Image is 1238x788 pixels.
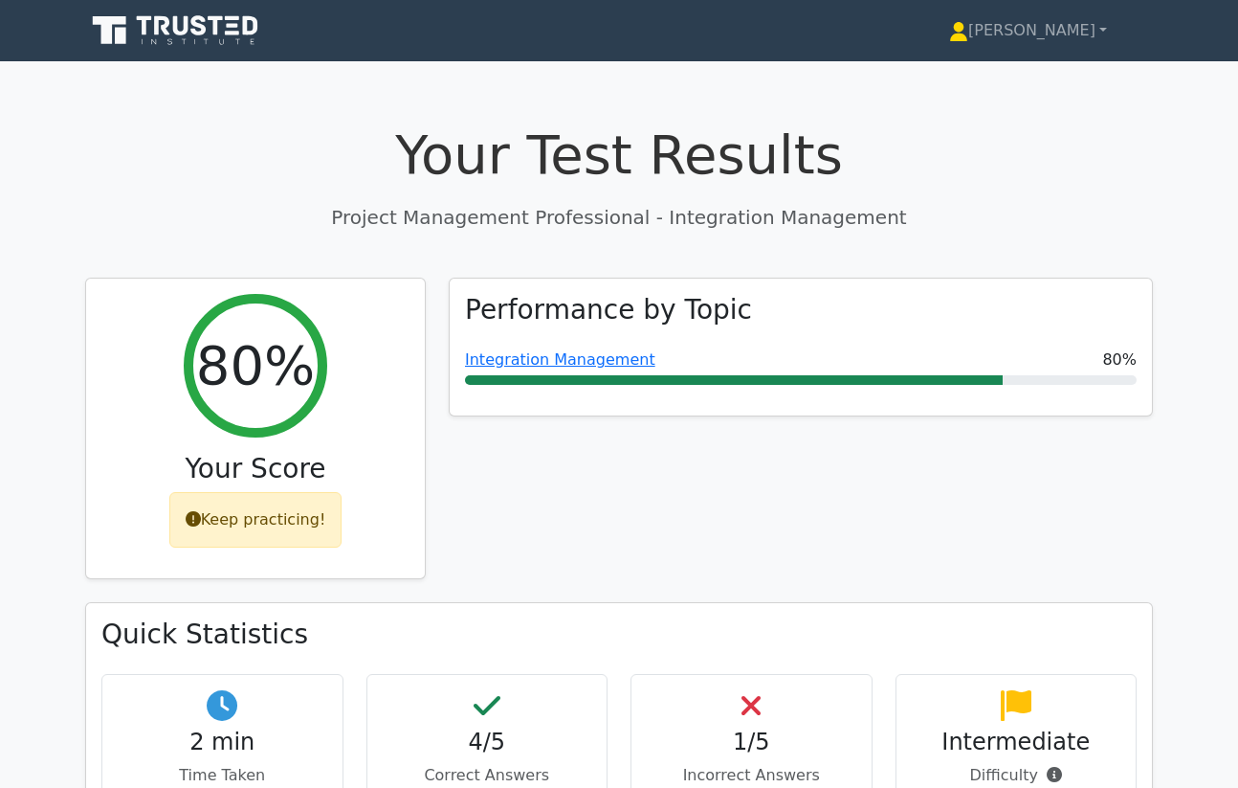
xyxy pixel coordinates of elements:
[912,729,1121,756] h4: Intermediate
[465,350,655,369] a: Integration Management
[465,294,752,326] h3: Performance by Topic
[85,203,1153,232] p: Project Management Professional - Integration Management
[647,764,856,787] p: Incorrect Answers
[169,492,343,548] div: Keep practicing!
[101,453,409,485] h3: Your Score
[101,619,1137,651] h3: Quick Statistics
[118,729,327,756] h4: 2 min
[196,333,315,397] h2: 80%
[647,729,856,756] h4: 1/5
[912,764,1121,787] p: Difficulty
[383,729,592,756] h4: 4/5
[383,764,592,787] p: Correct Answers
[1102,349,1137,371] span: 80%
[118,764,327,787] p: Time Taken
[85,123,1153,187] h1: Your Test Results
[903,11,1153,50] a: [PERSON_NAME]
